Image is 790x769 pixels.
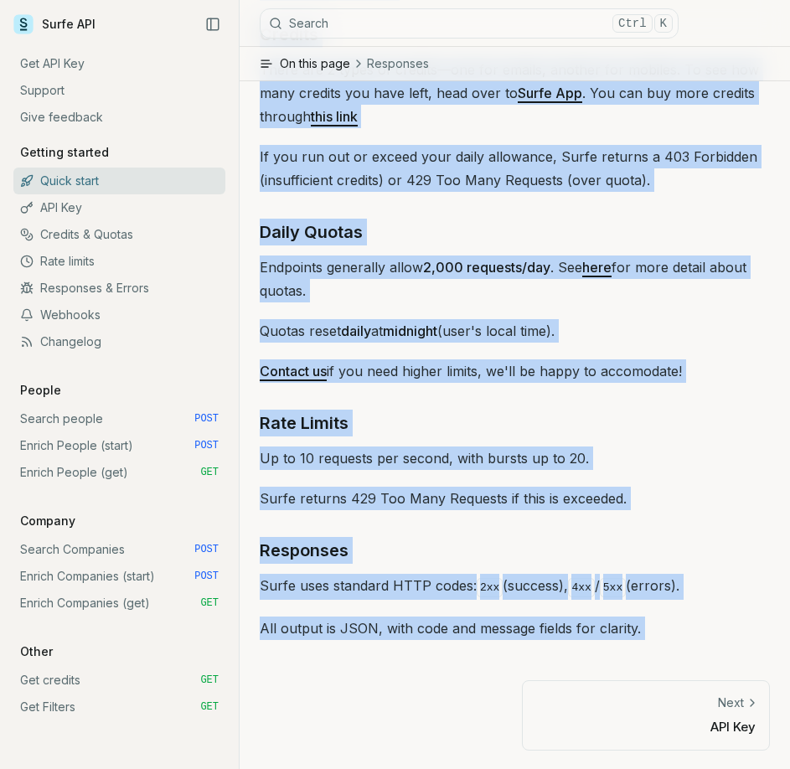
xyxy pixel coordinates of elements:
a: Rate limits [13,248,225,275]
a: NextAPI Key [522,680,771,750]
strong: 2,000 requests/day [423,259,550,276]
p: Endpoints generally allow . See for more detail about quotas. [260,255,770,302]
a: Responses [260,537,349,564]
code: 5xx [600,578,626,597]
a: Get API Key [13,50,225,77]
span: POST [194,543,219,556]
button: On this pageResponses [240,47,790,80]
a: Surfe App [518,85,582,101]
p: Company [13,513,82,529]
button: Collapse Sidebar [200,12,225,37]
a: Enrich Companies (start) POST [13,563,225,590]
code: 4xx [568,578,594,597]
code: 2xx [477,578,503,597]
span: GET [200,700,219,714]
span: GET [200,674,219,687]
strong: daily [341,323,371,339]
p: Quotas reset at (user's local time). [260,319,770,343]
p: API Key [536,718,756,735]
a: Enrich People (start) POST [13,432,225,459]
span: POST [194,412,219,426]
p: People [13,382,68,399]
a: Daily Quotas [260,219,363,245]
kbd: Ctrl [612,14,653,33]
a: Responses & Errors [13,275,225,302]
p: Next [718,694,744,711]
p: Surfe uses standard HTTP codes: (success), / (errors). [260,574,770,600]
p: Up to 10 requests per second, with bursts up to 20. [260,446,770,470]
a: Surfe API [13,12,96,37]
p: Getting started [13,144,116,161]
a: Rate Limits [260,410,349,436]
a: Enrich People (get) GET [13,459,225,486]
a: Search Companies POST [13,536,225,563]
span: POST [194,570,219,583]
a: Quick start [13,168,225,194]
p: There are 2 types of credits—one for emails, another for mobiles. To see how many credits you hav... [260,58,770,128]
a: Changelog [13,328,225,355]
a: Get credits GET [13,667,225,694]
span: GET [200,596,219,610]
kbd: K [654,14,673,33]
a: Enrich Companies (get) GET [13,590,225,617]
button: SearchCtrlK [260,8,679,39]
a: Give feedback [13,104,225,131]
a: Support [13,77,225,104]
p: All output is JSON, with code and message fields for clarity. [260,617,770,640]
p: Surfe returns 429 Too Many Requests if this is exceeded. [260,487,770,510]
a: Search people POST [13,405,225,432]
a: Contact us [260,363,327,379]
a: API Key [13,194,225,221]
a: here [582,259,612,276]
a: this link [311,108,358,125]
a: Get Filters GET [13,694,225,720]
p: if you need higher limits, we'll be happy to accomodate! [260,359,770,383]
a: Webhooks [13,302,225,328]
p: If you run out or exceed your daily allowance, Surfe returns a 403 Forbidden (insufficient credit... [260,145,770,192]
span: GET [200,466,219,479]
span: POST [194,439,219,452]
a: Credits & Quotas [13,221,225,248]
span: Responses [367,55,429,72]
strong: midnight [383,323,437,339]
p: Other [13,643,59,660]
